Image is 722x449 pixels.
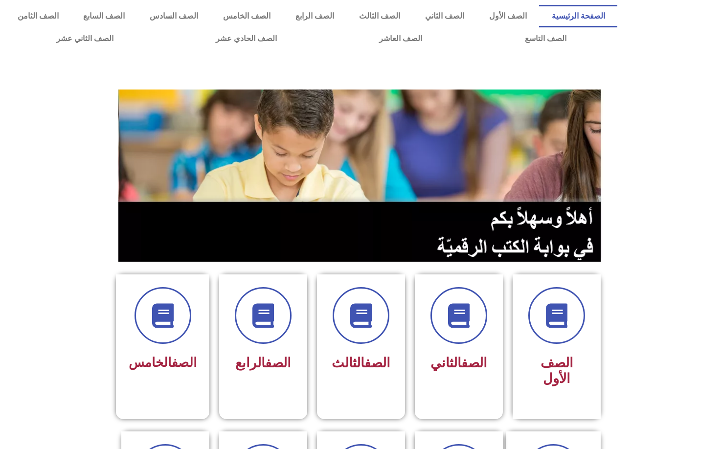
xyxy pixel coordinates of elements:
span: الثاني [430,355,487,371]
span: الخامس [129,355,197,370]
a: الصف الثاني [413,5,477,27]
a: الصف السادس [137,5,211,27]
a: الصف [265,355,291,371]
a: الصف الحادي عشر [164,27,328,50]
a: الصف [364,355,390,371]
a: الصف الرابع [283,5,347,27]
a: الصف الخامس [211,5,283,27]
a: الصف الثاني عشر [5,27,164,50]
a: الصف الثالث [347,5,413,27]
span: الصف الأول [541,355,573,386]
a: الصف [461,355,487,371]
a: الصف [172,355,197,370]
a: الصف السابع [71,5,137,27]
span: الرابع [235,355,291,371]
span: الثالث [332,355,390,371]
a: الصف الأول [476,5,539,27]
a: الصفحة الرئيسية [539,5,617,27]
a: الصف التاسع [474,27,617,50]
a: الصف العاشر [328,27,474,50]
a: الصف الثامن [5,5,71,27]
